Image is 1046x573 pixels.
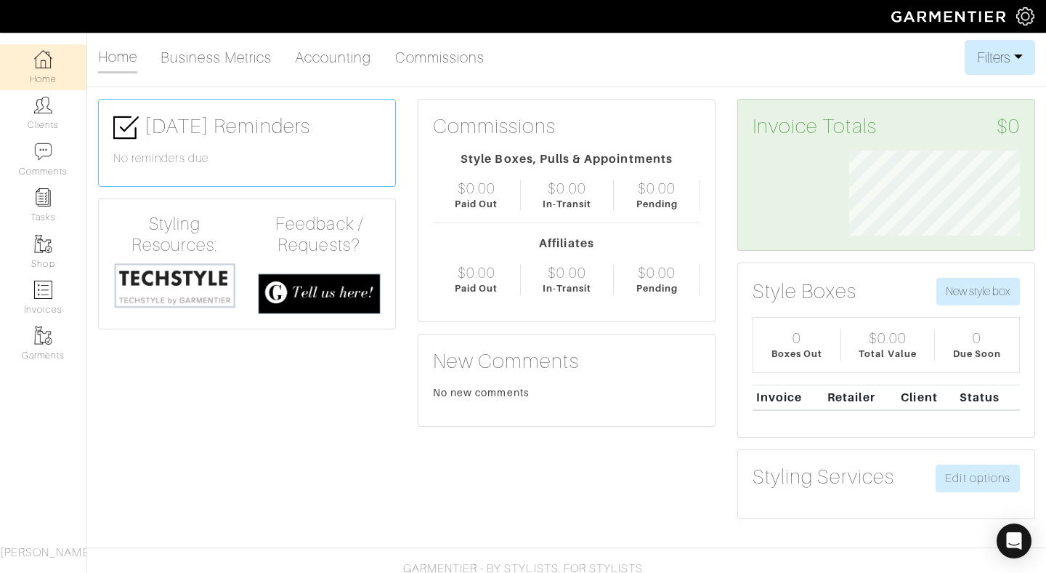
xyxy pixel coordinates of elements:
img: garments-icon-b7da505a4dc4fd61783c78ac3ca0ef83fa9d6f193b1c9dc38574b1d14d53ca28.png [34,235,52,253]
img: comment-icon-a0a6a9ef722e966f86d9cbdc48e553b5cf19dbc54f86b18d962a5391bc8f6eb6.png [34,143,52,161]
img: garments-icon-b7da505a4dc4fd61783c78ac3ca0ef83fa9d6f193b1c9dc38574b1d14d53ca28.png [34,326,52,345]
div: $0.00 [638,180,676,197]
div: $0.00 [869,329,907,347]
div: 0 [973,329,981,347]
div: Affiliates [433,235,700,252]
th: Client [898,385,957,410]
a: Edit options [936,465,1020,492]
div: Paid Out [455,281,498,295]
div: In-Transit [543,197,592,211]
h6: No reminders due [113,152,381,166]
div: Boxes Out [771,347,822,361]
img: reminder-icon-8004d30b9f0a5d33ae49ab947aed9ed385cf756f9e5892f1edd6e32f2345188e.png [34,188,52,207]
h4: Feedback / Requests? [258,214,381,256]
div: Open Intercom Messenger [997,524,1031,558]
h3: Invoice Totals [753,114,1020,139]
a: Business Metrics [161,43,272,72]
button: New style box [936,278,1020,305]
a: Home [98,42,137,73]
div: Pending [636,197,678,211]
a: Commissions [395,43,485,72]
span: $0 [997,114,1020,139]
div: Pending [636,281,678,295]
div: $0.00 [458,264,495,281]
img: orders-icon-0abe47150d42831381b5fb84f609e132dff9fe21cb692f30cb5eec754e2cba89.png [34,281,52,299]
th: Invoice [753,385,824,410]
img: dashboard-icon-dbcd8f5a0b271acd01030246c82b418ddd0df26cd7fceb0bd07c9910d44c42f6.png [34,50,52,68]
h3: Styling Services [753,465,894,489]
th: Retailer [824,385,897,410]
div: $0.00 [638,264,676,281]
img: techstyle-93310999766a10050dc78ceb7f971a75838126fd19372ce40ba20cdf6a89b94b.png [113,262,236,309]
div: 0 [792,329,801,347]
div: Style Boxes, Pulls & Appointments [433,151,700,168]
div: $0.00 [548,180,585,197]
h3: Commissions [433,114,556,139]
th: Status [956,385,1020,410]
h3: [DATE] Reminders [113,114,381,140]
div: In-Transit [543,281,592,295]
h3: New Comments [433,349,700,374]
div: Paid Out [455,197,498,211]
h3: Style Boxes [753,279,857,304]
img: feedback_requests-3821251ac2bd56c73c230f3229a5b25d6eb027adea667894f41107c140538ee0.png [258,273,381,315]
div: $0.00 [548,264,585,281]
img: clients-icon-6bae9207a08558b7cb47a8932f037763ab4055f8c8b6bfacd5dc20c3e0201464.png [34,96,52,114]
div: Due Soon [953,347,1001,361]
div: Total Value [859,347,917,361]
button: Filters [965,40,1035,75]
img: gear-icon-white-bd11855cb880d31180b6d7d6211b90ccbf57a29d726f0c71d8c61bd08dd39cc2.png [1016,7,1034,25]
div: $0.00 [458,180,495,197]
a: Accounting [295,43,372,72]
img: check-box-icon-36a4915ff3ba2bd8f6e4f29bc755bb66becd62c870f447fc0dd1365fcfddab58.png [113,115,139,140]
h4: Styling Resources: [113,214,236,256]
div: No new comments [433,385,700,400]
img: garmentier-logo-header-white-b43fb05a5012e4ada735d5af1a66efaba907eab6374d6393d1fbf88cb4ef424d.png [884,4,1016,29]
